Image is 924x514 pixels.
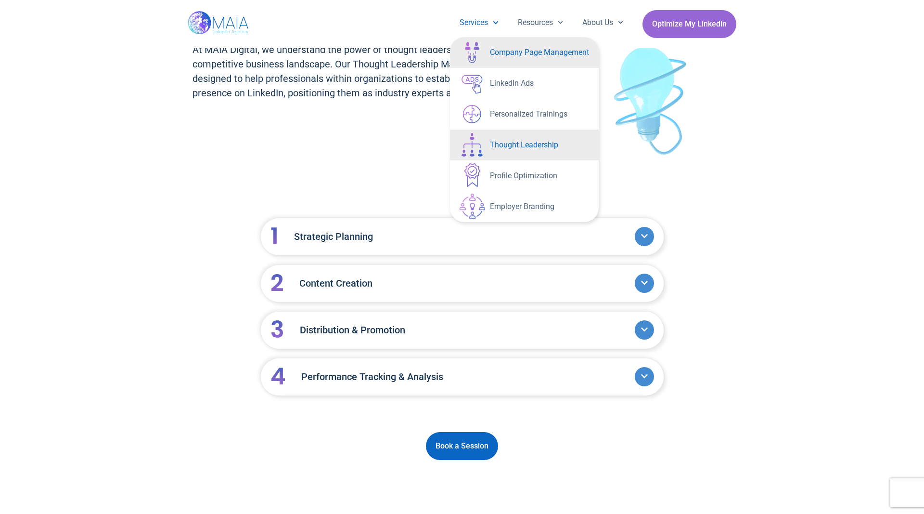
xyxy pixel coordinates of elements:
a: Performance Tracking & Analysis [270,356,635,397]
span: 1 [270,216,279,257]
a: Employer Branding [450,191,599,222]
div: 1Strategic Planning [261,218,664,255]
a: Content Creation [270,263,635,304]
a: Thought Leadership [450,130,599,160]
a: LinkedIn Ads [450,68,599,99]
span: 4 [270,356,286,397]
a: Book a Session [426,432,498,460]
a: Optimize My Linkedin [642,10,736,38]
ul: Services [450,37,599,222]
h2: At MAIA Digital, we understand the power of thought leadership in [DATE] highly competitive busin... [192,42,567,100]
a: About Us [573,10,633,35]
nav: Menu [450,10,633,35]
a: Profile Optimization [450,160,599,191]
div: 2Content Creation [261,265,664,302]
span: 2 [270,263,284,304]
span: Book a Session [436,437,488,455]
a: Resources [508,10,573,35]
span: Optimize My Linkedin [652,15,727,33]
span: 3 [270,309,284,351]
a: Services [450,10,508,35]
div: 3Distribution & Promotion [261,312,664,349]
a: Distribution & Promotion [270,309,635,351]
a: Strategic Planning [270,216,635,257]
a: Personalized Trainings [450,99,599,130]
a: Company Page Management [450,37,599,68]
div: 4Performance Tracking & Analysis [261,358,664,395]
